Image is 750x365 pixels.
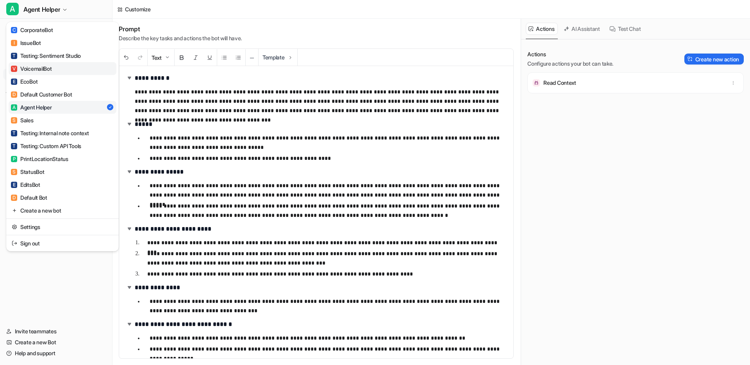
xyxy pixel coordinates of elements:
span: S [11,169,17,175]
span: S [11,117,17,123]
span: T [11,130,17,136]
div: StatusBot [11,168,44,176]
img: reset [12,206,17,215]
div: Testing: Custom API Tools [11,142,81,150]
span: D [11,91,17,98]
div: Testing: Sentiment Studio [11,52,81,60]
span: Agent Helper [23,4,60,15]
div: IssueBot [11,39,41,47]
span: P [11,156,17,162]
div: Agent Helper [11,103,52,111]
span: I [11,40,17,46]
div: PrintLocationStatus [11,155,68,163]
span: A [6,3,19,15]
span: C [11,27,17,33]
div: EditsBot [11,181,40,189]
span: D [11,195,17,201]
a: Settings [9,220,116,233]
span: T [11,143,17,149]
a: Create a new bot [9,204,116,217]
a: Sign out [9,237,116,250]
div: Testing: Internal note context [11,129,89,137]
span: A [11,104,17,111]
span: T [11,53,17,59]
div: Sales [11,116,34,124]
span: E [11,182,17,188]
span: E [11,79,17,85]
div: VoicemailBot [11,64,52,73]
div: Default Bot [11,193,47,202]
div: EcoBot [11,77,37,86]
div: AAgent Helper [6,22,119,251]
div: CorporateBot [11,26,53,34]
div: Default Customer Bot [11,90,72,98]
img: reset [12,223,17,231]
img: reset [12,239,17,247]
span: V [11,66,17,72]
